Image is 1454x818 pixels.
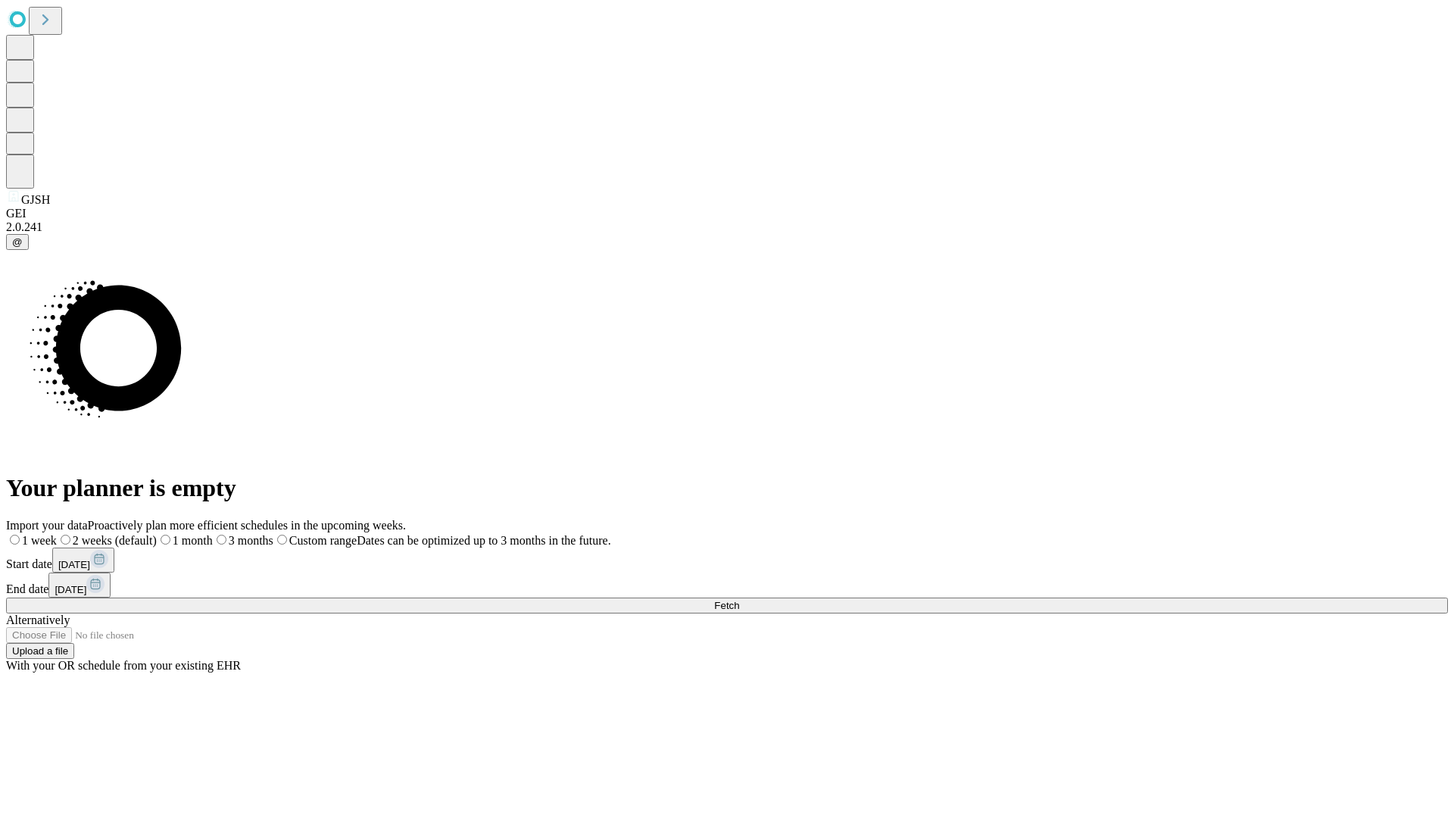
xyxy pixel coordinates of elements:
div: GEI [6,207,1448,220]
input: 1 week [10,535,20,545]
span: 2 weeks (default) [73,534,157,547]
span: Proactively plan more efficient schedules in the upcoming weeks. [88,519,406,532]
button: @ [6,234,29,250]
button: Fetch [6,598,1448,613]
span: [DATE] [58,559,90,570]
span: Fetch [714,600,739,611]
button: [DATE] [48,573,111,598]
button: [DATE] [52,548,114,573]
input: 2 weeks (default) [61,535,70,545]
span: With your OR schedule from your existing EHR [6,659,241,672]
span: Custom range [289,534,357,547]
span: 3 months [229,534,273,547]
span: [DATE] [55,584,86,595]
input: Custom rangeDates can be optimized up to 3 months in the future. [277,535,287,545]
span: GJSH [21,193,50,206]
span: Import your data [6,519,88,532]
div: End date [6,573,1448,598]
div: Start date [6,548,1448,573]
span: Alternatively [6,613,70,626]
input: 3 months [217,535,226,545]
input: 1 month [161,535,170,545]
div: 2.0.241 [6,220,1448,234]
button: Upload a file [6,643,74,659]
span: @ [12,236,23,248]
span: 1 week [22,534,57,547]
span: Dates can be optimized up to 3 months in the future. [357,534,610,547]
h1: Your planner is empty [6,474,1448,502]
span: 1 month [173,534,213,547]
